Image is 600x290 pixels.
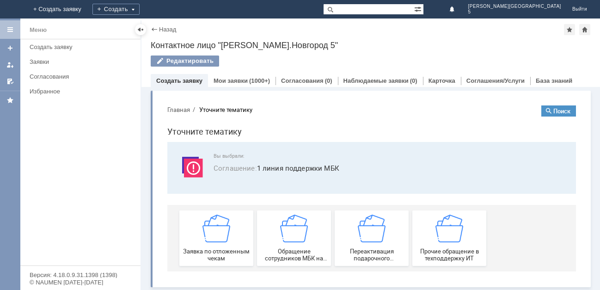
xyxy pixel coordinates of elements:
[120,117,148,144] img: getfafe0041f1c547558d014b707d1d9f05
[22,150,91,164] span: Заявка по отложенным чекам
[175,112,249,168] a: Переактивация подарочного сертификата
[579,24,590,35] div: Сделать домашней страницей
[468,4,561,9] span: [PERSON_NAME][GEOGRAPHIC_DATA]
[30,88,125,95] div: Избранное
[325,77,332,84] div: (0)
[156,77,202,84] a: Создать заявку
[39,8,92,15] div: Уточните тематику
[151,41,591,50] div: Контактное лицо "[PERSON_NAME].Новгород 5"
[135,24,146,35] div: Скрыть меню
[26,55,139,69] a: Заявки
[54,55,405,61] span: Вы выбрали:
[30,58,135,65] div: Заявки
[43,117,70,144] img: getfafe0041f1c547558d014b707d1d9f05
[178,150,246,164] span: Переактивация подарочного сертификата
[54,65,97,74] span: Соглашение :
[159,26,176,33] a: Назад
[26,69,139,84] a: Согласования
[30,25,47,36] div: Меню
[198,117,226,144] img: getfafe0041f1c547558d014b707d1d9f05
[468,9,561,15] span: 5
[343,77,409,84] a: Наблюдаемые заявки
[97,112,171,168] button: Обращение сотрудников МБК на недоступность тех. поддержки
[252,112,326,168] a: Прочие обращение в техподдержку ИТ
[414,4,423,13] span: Расширенный поиск
[30,279,131,285] div: © NAUMEN [DATE]-[DATE]
[54,65,405,75] span: 1 линия поддержки МБК
[18,55,46,83] img: svg%3E
[30,43,135,50] div: Создать заявку
[536,77,572,84] a: База знаний
[466,77,525,84] a: Соглашения/Услуги
[3,57,18,72] a: Мои заявки
[30,272,131,278] div: Версия: 4.18.0.9.31.1398 (1398)
[410,77,417,84] div: (0)
[214,77,248,84] a: Мои заявки
[7,27,416,40] h1: Уточните тематику
[100,150,168,164] span: Обращение сотрудников МБК на недоступность тех. поддержки
[255,150,324,164] span: Прочие обращение в техподдержку ИТ
[276,117,303,144] img: getfafe0041f1c547558d014b707d1d9f05
[7,7,30,16] button: Главная
[429,77,455,84] a: Карточка
[281,77,324,84] a: Согласования
[3,74,18,89] a: Мои согласования
[249,77,270,84] div: (1000+)
[381,7,416,19] button: Поиск
[3,41,18,56] a: Создать заявку
[564,24,575,35] div: Добавить в избранное
[92,4,140,15] div: Создать
[26,40,139,54] a: Создать заявку
[30,73,135,80] div: Согласования
[19,112,93,168] button: Заявка по отложенным чекам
